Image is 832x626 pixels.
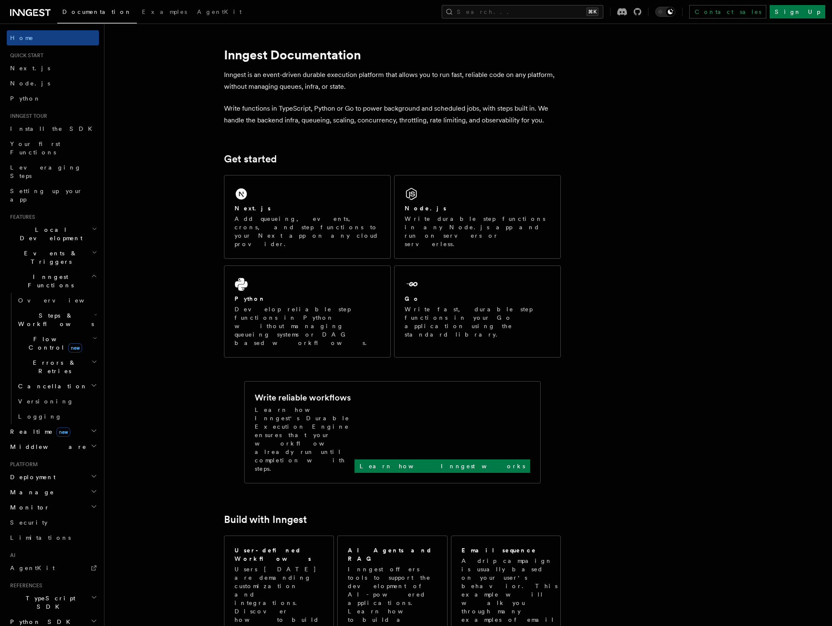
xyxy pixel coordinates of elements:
h2: Node.js [405,204,446,212]
span: Manage [7,488,54,496]
a: Leveraging Steps [7,160,99,183]
span: Security [10,519,48,526]
p: Develop reliable step functions in Python without managing queueing systems or DAG based workflows. [235,305,380,347]
a: Security [7,515,99,530]
span: Python SDK [7,618,75,626]
span: new [68,343,82,353]
span: new [56,427,70,437]
span: Inngest Functions [7,273,91,289]
span: Versioning [18,398,74,405]
a: Versioning [15,394,99,409]
a: AgentKit [7,560,99,576]
span: Leveraging Steps [10,164,81,179]
button: Local Development [7,222,99,246]
button: Monitor [7,500,99,515]
span: Inngest tour [7,113,47,119]
span: AI [7,552,16,559]
span: Platform [7,461,38,468]
button: Events & Triggers [7,246,99,269]
button: Inngest Functions [7,269,99,293]
a: Get started [224,153,277,165]
span: Middleware [7,443,87,451]
a: Node.jsWrite durable step functions in any Node.js app and run on servers or serverless. [394,175,561,259]
a: Limitations [7,530,99,545]
a: Learn how Inngest works [355,459,530,473]
a: Documentation [57,3,137,24]
a: Sign Up [770,5,825,19]
button: Cancellation [15,379,99,394]
a: AgentKit [192,3,247,23]
h2: Email sequence [461,546,536,554]
button: Middleware [7,439,99,454]
span: Documentation [62,8,132,15]
a: GoWrite fast, durable step functions in your Go application using the standard library. [394,265,561,358]
span: TypeScript SDK [7,594,91,611]
span: AgentKit [197,8,242,15]
a: Install the SDK [7,121,99,136]
span: Setting up your app [10,188,83,203]
span: Install the SDK [10,125,97,132]
p: Write functions in TypeScript, Python or Go to power background and scheduled jobs, with steps bu... [224,103,561,126]
button: Steps & Workflows [15,308,99,332]
button: Search...⌘K [442,5,603,19]
span: Local Development [7,225,92,242]
span: Cancellation [15,382,88,390]
button: Realtimenew [7,424,99,439]
p: Write fast, durable step functions in your Go application using the standard library. [405,305,550,339]
span: Home [10,34,34,42]
a: Next.js [7,61,99,76]
a: PythonDevelop reliable step functions in Python without managing queueing systems or DAG based wo... [224,265,391,358]
span: Python [10,95,41,102]
a: Home [7,30,99,45]
a: Build with Inngest [224,514,307,525]
span: Examples [142,8,187,15]
h2: User-defined Workflows [235,546,323,563]
span: Realtime [7,427,70,436]
p: Write durable step functions in any Node.js app and run on servers or serverless. [405,215,550,248]
div: Inngest Functions [7,293,99,424]
span: Events & Triggers [7,249,92,266]
a: Examples [137,3,192,23]
h1: Inngest Documentation [224,47,561,62]
h2: Write reliable workflows [255,392,351,403]
h2: Go [405,294,420,303]
span: Limitations [10,534,71,541]
span: Errors & Retries [15,358,91,375]
h2: AI Agents and RAG [348,546,438,563]
span: Features [7,214,35,220]
a: Node.js [7,76,99,91]
button: Toggle dark mode [655,7,675,17]
a: Contact sales [689,5,766,19]
span: Node.js [10,80,50,87]
button: Flow Controlnew [15,332,99,355]
button: Errors & Retries [15,355,99,379]
span: Logging [18,413,62,420]
a: Logging [15,409,99,424]
button: Deployment [7,469,99,485]
span: Quick start [7,52,43,59]
span: Flow Control [15,335,93,352]
p: Inngest is an event-driven durable execution platform that allows you to run fast, reliable code ... [224,69,561,93]
span: Your first Functions [10,141,60,156]
button: Manage [7,485,99,500]
h2: Python [235,294,266,303]
span: Steps & Workflows [15,311,94,328]
span: References [7,582,42,589]
a: Your first Functions [7,136,99,160]
span: Overview [18,297,105,304]
p: Learn how Inngest's Durable Execution Engine ensures that your workflow already run until complet... [255,406,355,473]
a: Overview [15,293,99,308]
p: Add queueing, events, crons, and step functions to your Next app on any cloud provider. [235,215,380,248]
span: Next.js [10,65,50,72]
h2: Next.js [235,204,271,212]
a: Setting up your app [7,183,99,207]
span: Deployment [7,473,56,481]
p: Learn how Inngest works [360,462,525,470]
a: Python [7,91,99,106]
kbd: ⌘K [587,8,598,16]
span: Monitor [7,503,50,512]
span: AgentKit [10,565,55,571]
a: Next.jsAdd queueing, events, crons, and step functions to your Next app on any cloud provider. [224,175,391,259]
button: TypeScript SDK [7,591,99,614]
